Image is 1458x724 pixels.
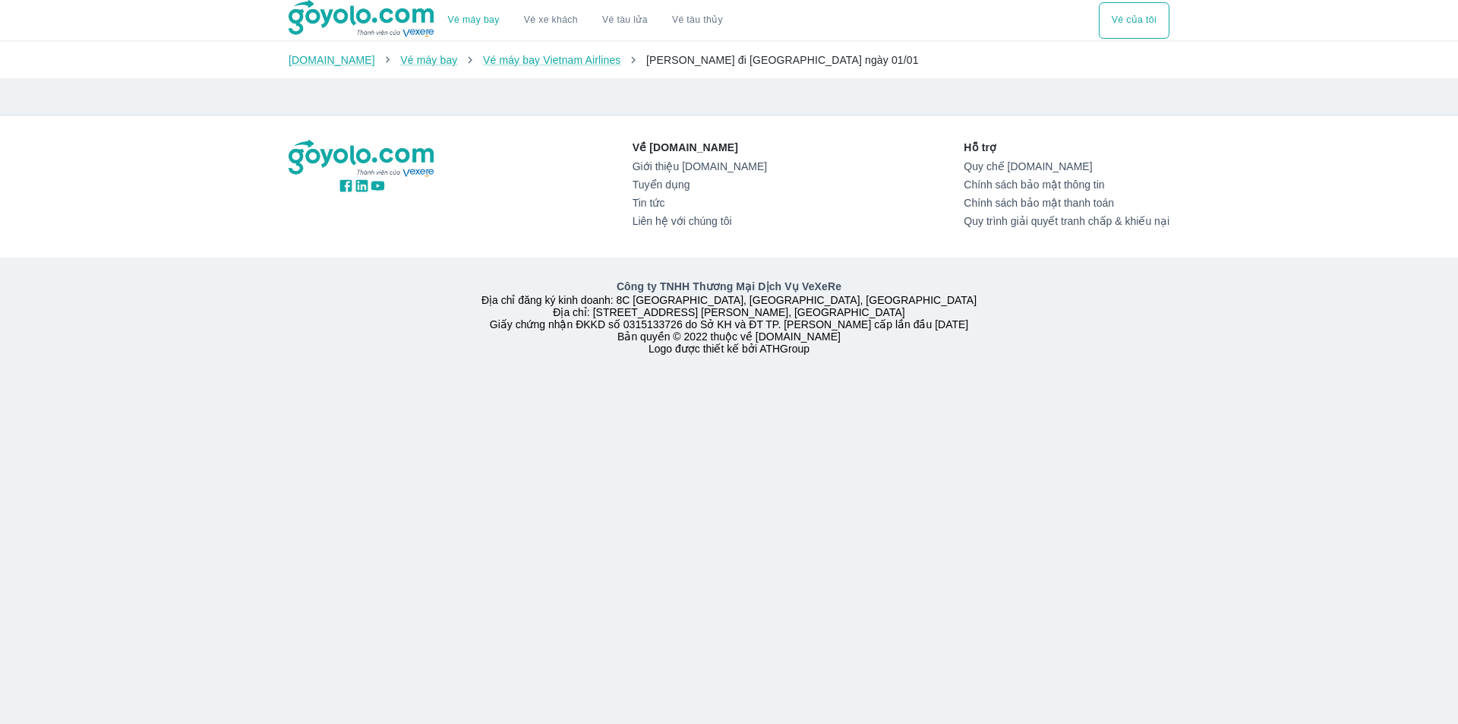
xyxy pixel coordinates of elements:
[292,279,1166,294] p: Công ty TNHH Thương Mại Dịch Vụ VeXeRe
[1099,2,1169,39] div: choose transportation mode
[289,140,436,178] img: logo
[633,179,767,191] a: Tuyển dụng
[964,160,1169,172] a: Quy chế [DOMAIN_NAME]
[448,14,500,26] a: Vé máy bay
[524,14,578,26] a: Vé xe khách
[1099,2,1169,39] button: Vé của tôi
[660,2,735,39] button: Vé tàu thủy
[400,54,457,66] a: Vé máy bay
[964,197,1169,209] a: Chính sách bảo mật thanh toán
[483,54,621,66] a: Vé máy bay Vietnam Airlines
[436,2,735,39] div: choose transportation mode
[633,197,767,209] a: Tin tức
[289,52,1169,68] nav: breadcrumb
[289,54,375,66] a: [DOMAIN_NAME]
[964,179,1169,191] a: Chính sách bảo mật thông tin
[279,279,1179,355] div: Địa chỉ đăng ký kinh doanh: 8C [GEOGRAPHIC_DATA], [GEOGRAPHIC_DATA], [GEOGRAPHIC_DATA] Địa chỉ: [...
[964,215,1169,227] a: Quy trình giải quyết tranh chấp & khiếu nại
[633,160,767,172] a: Giới thiệu [DOMAIN_NAME]
[964,140,1169,155] p: Hỗ trợ
[633,140,767,155] p: Về [DOMAIN_NAME]
[590,2,660,39] a: Vé tàu lửa
[633,215,767,227] a: Liên hệ với chúng tôi
[646,54,919,66] span: [PERSON_NAME] đi [GEOGRAPHIC_DATA] ngày 01/01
